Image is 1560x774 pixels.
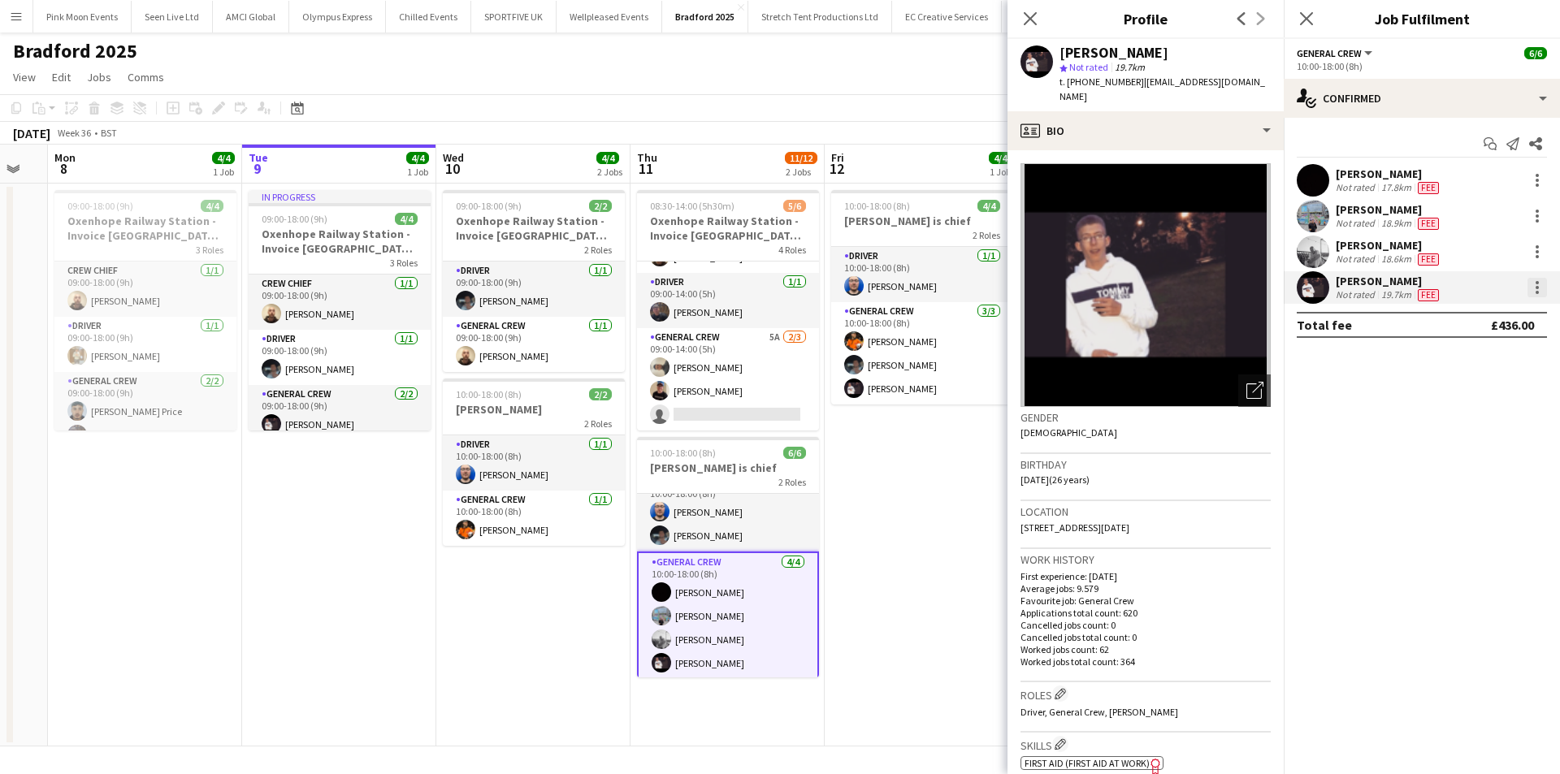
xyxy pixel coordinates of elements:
app-job-card: 10:00-18:00 (8h)2/2[PERSON_NAME]2 RolesDriver1/110:00-18:00 (8h)[PERSON_NAME]General Crew1/110:00... [443,378,625,546]
div: Not rated [1336,181,1378,194]
span: 4/4 [201,200,223,212]
app-card-role: Driver2/210:00-18:00 (8h)[PERSON_NAME][PERSON_NAME] [637,473,819,551]
div: [PERSON_NAME] [1336,238,1442,253]
span: t. [PHONE_NUMBER] [1059,76,1144,88]
div: Crew has different fees then in role [1415,181,1442,194]
h3: Work history [1020,552,1271,567]
span: [DATE] (26 years) [1020,473,1090,486]
div: 09:00-18:00 (9h)4/4Oxenhope Railway Station - Invoice [GEOGRAPHIC_DATA] Royal3 RolesCrew Chief1/1... [54,190,236,430]
span: 11 [635,159,657,178]
span: Fee [1418,289,1439,301]
app-card-role: General Crew2/209:00-18:00 (9h)[PERSON_NAME] Price[PERSON_NAME] [54,372,236,451]
span: 2 Roles [584,417,612,430]
h3: [PERSON_NAME] is chief [831,214,1013,228]
app-job-card: In progress09:00-18:00 (9h)4/4Oxenhope Railway Station - Invoice [GEOGRAPHIC_DATA] Royal3 RolesCr... [249,190,431,430]
app-job-card: 08:30-14:00 (5h30m)5/6Oxenhope Railway Station - Invoice [GEOGRAPHIC_DATA] Royal4 Roles[PERSON_NA... [637,190,819,430]
div: [DATE] [13,125,50,141]
div: Not rated [1336,217,1378,230]
p: First experience: [DATE] [1020,570,1271,582]
app-card-role: Driver1/109:00-18:00 (9h)[PERSON_NAME] [249,330,431,385]
app-card-role: General Crew3/310:00-18:00 (8h)[PERSON_NAME][PERSON_NAME][PERSON_NAME] [831,302,1013,404]
span: | [EMAIL_ADDRESS][DOMAIN_NAME] [1059,76,1265,102]
button: Wellpleased Events [557,1,662,32]
h3: Oxenhope Railway Station - Invoice [GEOGRAPHIC_DATA] Royal [54,214,236,243]
a: Edit [45,67,77,88]
span: 2/2 [589,388,612,400]
span: 5/6 [783,200,806,212]
span: 12 [829,159,844,178]
div: 1 Job [407,166,428,178]
span: 10:00-18:00 (8h) [844,200,910,212]
span: General Crew [1297,47,1362,59]
div: 18.6km [1378,253,1415,266]
span: Fee [1418,182,1439,194]
app-card-role: General Crew1/110:00-18:00 (8h)[PERSON_NAME] [443,491,625,546]
button: Pink Moon Events [33,1,132,32]
div: Crew has different fees then in role [1415,288,1442,301]
app-card-role: General Crew5A2/309:00-14:00 (5h)[PERSON_NAME][PERSON_NAME] [637,328,819,430]
app-card-role: Driver1/109:00-18:00 (9h)[PERSON_NAME] [443,262,625,317]
div: Bio [1007,111,1284,150]
span: View [13,70,36,84]
span: Driver, General Crew, [PERSON_NAME] [1020,706,1178,718]
span: 6/6 [1524,47,1547,59]
app-card-role: Crew Chief1/109:00-18:00 (9h)[PERSON_NAME] [54,262,236,317]
h3: Job Fulfilment [1284,8,1560,29]
span: 3 Roles [196,244,223,256]
div: 19.7km [1378,288,1415,301]
div: [PERSON_NAME] [1336,166,1442,181]
span: 4/4 [406,152,429,164]
span: [STREET_ADDRESS][DATE] [1020,521,1129,534]
span: 4/4 [977,200,1000,212]
div: 2 Jobs [786,166,817,178]
p: Cancelled jobs total count: 0 [1020,631,1271,643]
app-card-role: General Crew4/410:00-18:00 (8h)[PERSON_NAME][PERSON_NAME][PERSON_NAME][PERSON_NAME] [637,551,819,681]
span: Wed [443,150,464,165]
app-card-role: Driver1/110:00-18:00 (8h)[PERSON_NAME] [443,435,625,491]
h3: Location [1020,504,1271,519]
span: 10:00-18:00 (8h) [650,447,716,459]
app-card-role: Driver1/109:00-18:00 (9h)[PERSON_NAME] [54,317,236,372]
div: 2 Jobs [597,166,622,178]
button: Seen Live Ltd [132,1,213,32]
div: 10:00-18:00 (8h)4/4[PERSON_NAME] is chief2 RolesDriver1/110:00-18:00 (8h)[PERSON_NAME]General Cre... [831,190,1013,404]
span: 4/4 [212,152,235,164]
button: Olympus Express [289,1,386,32]
h3: [PERSON_NAME] [443,402,625,417]
span: 8 [52,159,76,178]
span: 10:00-18:00 (8h) [456,388,522,400]
span: Fee [1418,253,1439,266]
button: Chilled Events [386,1,471,32]
h3: Roles [1020,685,1271,703]
div: Total fee [1297,317,1352,333]
button: SPORTFIVE UK [471,1,557,32]
h3: Birthday [1020,457,1271,472]
div: [PERSON_NAME] [1059,45,1168,60]
app-card-role: General Crew2/209:00-18:00 (9h)[PERSON_NAME] [249,385,431,464]
span: First Aid (First Aid At Work) [1025,757,1150,769]
div: Not rated [1336,288,1378,301]
span: 11/12 [785,152,817,164]
span: 4/4 [596,152,619,164]
app-card-role: General Crew1/109:00-18:00 (9h)[PERSON_NAME] [443,317,625,372]
app-job-card: 09:00-18:00 (9h)2/2Oxenhope Railway Station - Invoice [GEOGRAPHIC_DATA] Royal2 RolesDriver1/109:0... [443,190,625,372]
span: 4/4 [989,152,1012,164]
app-card-role: Driver1/109:00-14:00 (5h)[PERSON_NAME] [637,273,819,328]
span: 19.7km [1111,61,1148,73]
span: 6/6 [783,447,806,459]
p: Worked jobs total count: 364 [1020,655,1271,668]
span: 10 [440,159,464,178]
h3: Oxenhope Railway Station - Invoice [GEOGRAPHIC_DATA] Royal [443,214,625,243]
span: 2 Roles [973,229,1000,241]
span: 4 Roles [778,244,806,256]
span: Fri [831,150,844,165]
div: 1 Job [990,166,1011,178]
span: Week 36 [54,127,94,139]
div: 10:00-18:00 (8h) [1297,60,1547,72]
p: Favourite job: General Crew [1020,595,1271,607]
div: £436.00 [1491,317,1534,333]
